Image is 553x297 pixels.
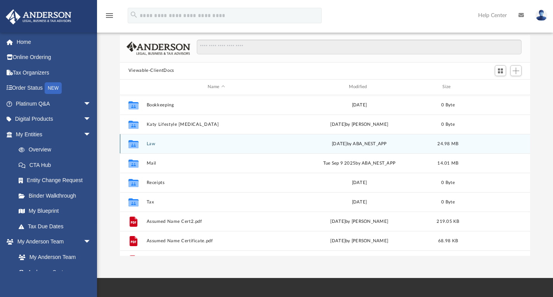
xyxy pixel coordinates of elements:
[5,234,99,250] a: My Anderson Teamarrow_drop_down
[495,65,506,76] button: Switch to Grid View
[290,160,429,167] div: Tue Sep 9 2025 by ABA_NEST_APP
[105,11,114,20] i: menu
[441,122,455,126] span: 0 Byte
[289,83,429,90] div: Modified
[146,102,286,107] button: Bookkeeping
[146,219,286,224] button: Assumed Name Cert2.pdf
[146,180,286,185] button: Receipts
[290,237,429,244] div: [DATE] by [PERSON_NAME]
[83,127,99,142] span: arrow_drop_down
[3,9,74,24] img: Anderson Advisors Platinum Portal
[536,10,547,21] img: User Pic
[437,219,459,223] span: 219.05 KB
[83,111,99,127] span: arrow_drop_down
[11,203,99,219] a: My Blueprint
[290,198,429,205] div: [DATE]
[128,67,174,74] button: Viewable-ClientDocs
[5,80,103,96] a: Order StatusNEW
[120,95,530,256] div: grid
[437,161,458,165] span: 14.01 MB
[5,65,103,80] a: Tax Organizers
[11,219,103,234] a: Tax Due Dates
[290,179,429,186] div: [DATE]
[11,142,103,158] a: Overview
[11,188,103,203] a: Binder Walkthrough
[146,160,286,165] button: Mail
[5,127,103,142] a: My Entitiesarrow_drop_down
[5,34,103,50] a: Home
[146,238,286,243] button: Assumed Name Certificate.pdf
[290,218,429,225] div: [DATE] by [PERSON_NAME]
[45,82,62,94] div: NEW
[510,65,522,76] button: Add
[432,83,463,90] div: Size
[130,10,138,19] i: search
[83,234,99,250] span: arrow_drop_down
[290,140,429,147] div: [DATE] by ABA_NEST_APP
[11,157,103,173] a: CTA Hub
[146,122,286,127] button: Katy Lifestyle [MEDICAL_DATA]
[438,238,458,243] span: 68.98 KB
[197,40,522,54] input: Search files and folders
[11,265,99,280] a: Anderson System
[441,102,455,107] span: 0 Byte
[146,83,286,90] div: Name
[437,141,458,146] span: 24.98 MB
[290,121,429,128] div: [DATE] by [PERSON_NAME]
[123,83,143,90] div: id
[290,101,429,108] div: [DATE]
[5,96,103,111] a: Platinum Q&Aarrow_drop_down
[441,180,455,184] span: 0 Byte
[146,199,286,204] button: Tax
[5,50,103,65] a: Online Ordering
[467,83,521,90] div: id
[11,173,103,188] a: Entity Change Request
[11,249,95,265] a: My Anderson Team
[5,111,103,127] a: Digital Productsarrow_drop_down
[83,96,99,112] span: arrow_drop_down
[105,15,114,20] a: menu
[146,141,286,146] button: Law
[441,200,455,204] span: 0 Byte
